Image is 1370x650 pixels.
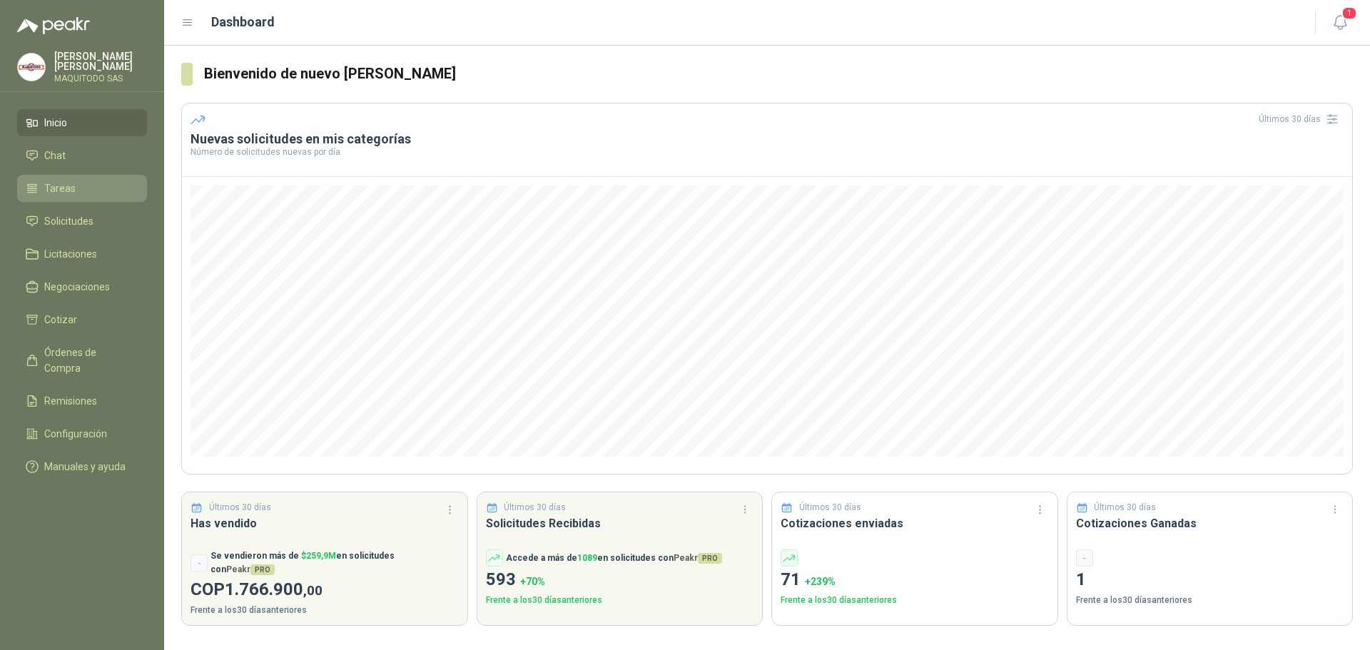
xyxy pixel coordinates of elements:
div: Últimos 30 días [1259,108,1344,131]
h3: Solicitudes Recibidas [486,514,754,532]
span: 1.766.900 [225,579,323,599]
span: 1 [1341,6,1357,20]
a: Tareas [17,175,147,202]
button: 1 [1327,10,1353,36]
span: PRO [250,564,275,575]
a: Órdenes de Compra [17,339,147,382]
p: MAQUITODO SAS [54,74,147,83]
p: Se vendieron más de en solicitudes con [210,549,459,577]
span: Órdenes de Compra [44,345,133,376]
span: Manuales y ayuda [44,459,126,474]
p: COP [191,577,459,604]
p: 593 [486,567,754,594]
span: Tareas [44,181,76,196]
a: Manuales y ayuda [17,453,147,480]
p: Frente a los 30 días anteriores [781,594,1049,607]
p: [PERSON_NAME] [PERSON_NAME] [54,51,147,71]
img: Logo peakr [17,17,90,34]
p: Últimos 30 días [1094,501,1156,514]
p: Últimos 30 días [504,501,566,514]
span: Licitaciones [44,246,97,262]
p: Accede a más de en solicitudes con [506,552,722,565]
a: Negociaciones [17,273,147,300]
p: Número de solicitudes nuevas por día [191,148,1344,156]
img: Company Logo [18,54,45,81]
p: Frente a los 30 días anteriores [191,604,459,617]
a: Solicitudes [17,208,147,235]
div: - [191,554,208,572]
span: Inicio [44,115,67,131]
span: $ 259,9M [301,551,336,561]
p: 1 [1076,567,1344,594]
p: Frente a los 30 días anteriores [486,594,754,607]
span: Peakr [226,564,275,574]
p: Frente a los 30 días anteriores [1076,594,1344,607]
h1: Dashboard [211,12,275,32]
span: + 70 % [520,576,545,587]
h3: Bienvenido de nuevo [PERSON_NAME] [204,63,1353,85]
span: Chat [44,148,66,163]
span: Solicitudes [44,213,93,229]
span: Negociaciones [44,279,110,295]
span: Peakr [674,553,722,563]
span: Remisiones [44,393,97,409]
p: Últimos 30 días [799,501,861,514]
a: Configuración [17,420,147,447]
span: 1089 [577,553,597,563]
a: Chat [17,142,147,169]
h3: Has vendido [191,514,459,532]
a: Cotizar [17,306,147,333]
span: ,00 [303,582,323,599]
a: Licitaciones [17,240,147,268]
a: Remisiones [17,387,147,415]
p: Últimos 30 días [209,501,271,514]
span: + 239 % [805,576,836,587]
h3: Cotizaciones enviadas [781,514,1049,532]
span: PRO [698,553,722,564]
p: 71 [781,567,1049,594]
h3: Cotizaciones Ganadas [1076,514,1344,532]
h3: Nuevas solicitudes en mis categorías [191,131,1344,148]
a: Inicio [17,109,147,136]
span: Cotizar [44,312,77,327]
div: - [1076,549,1093,567]
span: Configuración [44,426,107,442]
